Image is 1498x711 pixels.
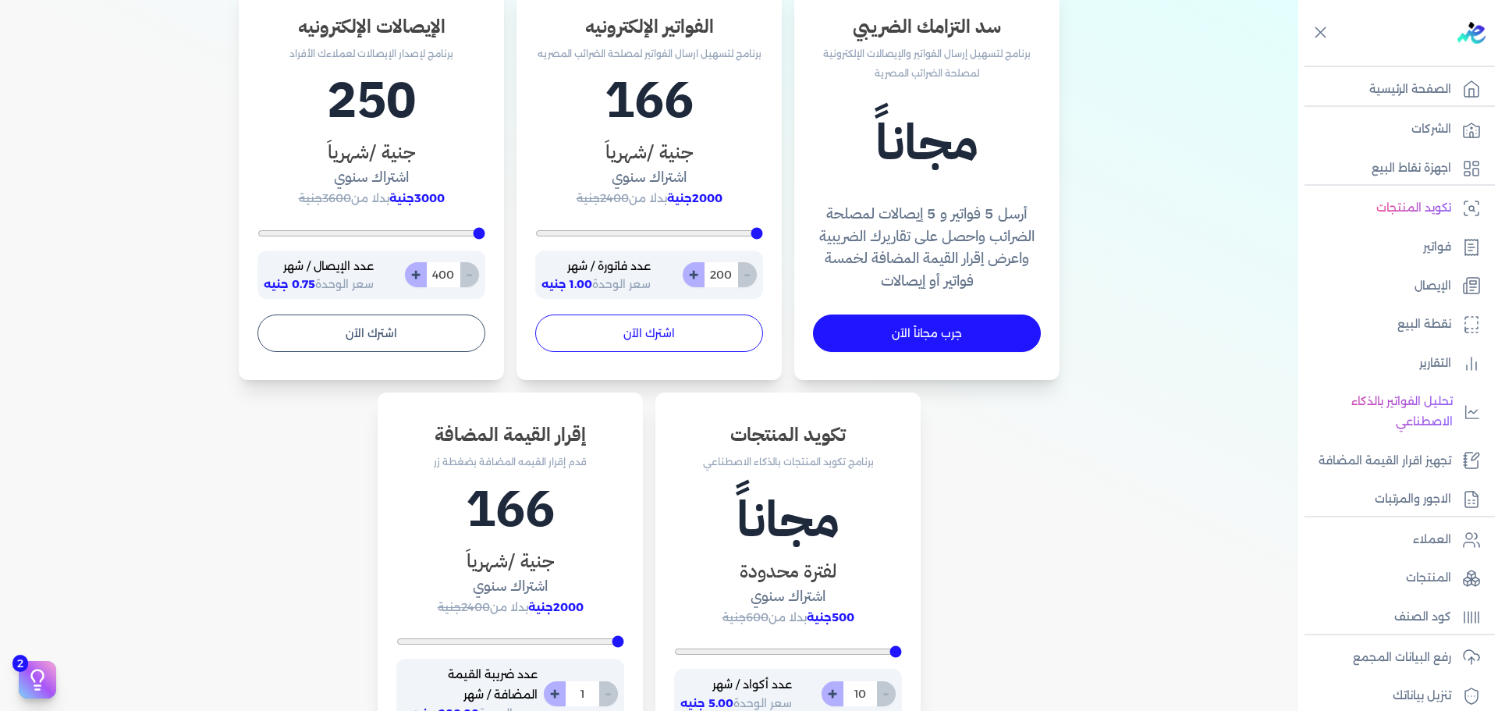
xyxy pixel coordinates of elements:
p: قدم إقرار القيمه المضافة بضغطة زر [396,452,624,472]
a: التقارير [1298,347,1489,380]
button: + [822,681,843,706]
p: تكويد المنتجات [1376,198,1451,219]
h4: أرسل 5 فواتير و 5 إيصالات لمصلحة الضرائب واحصل على تقاريرك الضريبية واعرض إقرار القيمة المضافة لخ... [813,203,1041,293]
span: 3000جنية [389,191,445,205]
h3: جنية /شهرياَ [535,138,763,166]
p: التقارير [1419,354,1451,374]
h3: جنية /شهرياَ [257,138,485,166]
h1: 166 [396,472,624,547]
button: 2 [19,661,56,699]
span: 2 [12,655,28,672]
p: تحليل الفواتير بالذكاء الاصطناعي [1306,392,1453,432]
p: الشركات [1411,119,1451,140]
h4: اشتراك سنوي [535,166,763,189]
a: نقطة البيع [1298,308,1489,341]
p: الصفحة الرئيسية [1369,80,1451,100]
input: 0 [565,681,599,706]
span: سعر الوحدة [541,277,651,291]
button: اشترك الآن [257,315,485,352]
p: نقطة البيع [1397,315,1451,335]
p: تجهيز اقرار القيمة المضافة [1319,451,1451,471]
p: برنامج تكويد المنتجات بالذكاء الاصطناعي [674,452,902,472]
p: الاجور والمرتبات [1375,489,1451,510]
h1: 250 [257,63,485,138]
h1: مجاناً [813,105,1041,180]
p: بدلا من [674,608,902,628]
p: اجهزة نقاط البيع [1372,158,1451,179]
p: الإيصال [1415,276,1451,297]
span: 2400جنية [577,191,629,205]
a: تكويد المنتجات [1298,192,1489,225]
h3: تكويد المنتجات [674,421,902,449]
span: 3600جنية [299,191,351,205]
a: المنتجات [1298,562,1489,595]
span: 0.75 جنيه [264,277,315,291]
input: 0 [843,681,877,706]
span: 5.00 جنيه [680,696,733,710]
h4: اشتراك سنوي [257,166,485,189]
span: 2400جنية [438,600,490,614]
p: برنامج لإصدار الإيصالات لعملاءك الأفراد [257,44,485,64]
p: المنتجات [1406,568,1451,588]
span: سعر الوحدة [264,277,374,291]
button: + [683,262,705,287]
a: الصفحة الرئيسية [1298,73,1489,106]
button: اشترك الآن [535,315,763,352]
a: رفع البيانات المجمع [1298,642,1489,674]
button: + [544,681,566,706]
p: فواتير [1423,237,1451,258]
a: العملاء [1298,524,1489,556]
p: كود الصنف [1394,607,1451,627]
p: عدد الإيصال / شهر [264,257,374,277]
h4: اشتراك سنوي [396,575,624,598]
h1: مجاناً [674,482,902,557]
h3: إقرار القيمة المضافة [396,421,624,449]
p: رفع البيانات المجمع [1353,648,1451,668]
span: 500جنية [807,610,854,624]
p: بدلا من [396,598,624,618]
h3: الإيصالات الإلكترونيه [257,12,485,41]
p: برنامج لتسهيل ارسال الفواتير لمصلحة الضرائب المصريه [535,44,763,64]
p: بدلا من [257,189,485,209]
a: اجهزة نقاط البيع [1298,152,1489,185]
p: بدلا من [535,189,763,209]
span: سعر الوحدة [680,696,792,710]
h1: 166 [535,63,763,138]
h4: اشتراك سنوي [674,585,902,608]
span: 600جنية [722,610,769,624]
p: تنزيل بياناتك [1393,686,1451,706]
span: 2000جنية [528,600,584,614]
p: برنامج لتسهيل إرسال الفواتير والإيصالات الإلكترونية لمصلحة الضرائب المصرية [813,44,1041,84]
button: + [405,262,427,287]
p: العملاء [1413,530,1451,550]
a: الشركات [1298,113,1489,146]
p: عدد فاتورة / شهر [541,257,651,277]
h3: الفواتير الإلكترونيه [535,12,763,41]
a: جرب مجاناً الآن [813,315,1041,352]
span: 2000جنية [667,191,722,205]
a: تحليل الفواتير بالذكاء الاصطناعي [1298,386,1489,438]
h3: جنية /شهرياَ [396,547,624,575]
p: عدد أكواد / شهر [680,675,792,695]
a: فواتير [1298,231,1489,264]
a: الإيصال [1298,270,1489,303]
p: عدد ضريبة القيمة المضافة / شهر [403,665,538,705]
input: 0 [426,262,460,287]
span: 1.00 جنيه [541,277,592,291]
input: 0 [704,262,738,287]
img: logo [1457,22,1486,44]
h3: لفترة محدودة [674,557,902,585]
a: تجهيز اقرار القيمة المضافة [1298,445,1489,478]
a: الاجور والمرتبات [1298,483,1489,516]
h3: سد التزامك الضريبي [813,12,1041,41]
a: كود الصنف [1298,601,1489,634]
